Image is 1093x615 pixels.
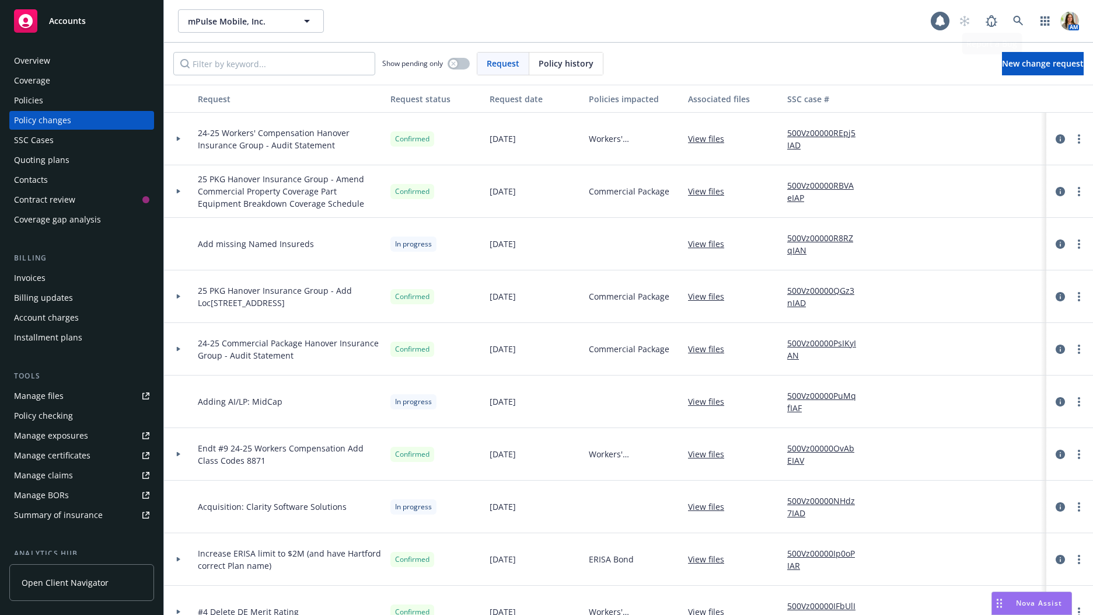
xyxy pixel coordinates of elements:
a: 500Vz00000R8RZqIAN [787,232,865,256]
div: Account charges [14,308,79,327]
div: Manage certificates [14,446,90,465]
span: ERISA Bond [589,553,634,565]
div: Request date [490,93,579,105]
span: Show pending only [382,58,443,68]
span: mPulse Mobile, Inc. [188,15,289,27]
a: Contacts [9,171,154,189]
img: photo [1060,12,1079,30]
a: 500Vz00000PuMqfIAF [787,390,865,414]
span: Increase ERISA limit to $2M (and have Hartford correct Plan name) [198,547,381,572]
div: Contract review [14,190,75,209]
div: Manage claims [14,466,73,485]
div: Invoices [14,269,46,287]
a: Policy changes [9,111,154,130]
a: 500Vz00000NHdz7IAD [787,495,865,519]
span: [DATE] [490,290,516,303]
span: 25 PKG Hanover Insurance Group - Amend Commercial Property Coverage Part Equipment Breakdown Cove... [198,173,381,210]
span: [DATE] [490,395,516,408]
span: 25 PKG Hanover Insurance Group - Add Loc[STREET_ADDRESS] [198,284,381,309]
div: Policies [14,91,43,110]
a: circleInformation [1053,132,1067,146]
button: Request date [485,85,584,113]
div: Toggle Row Expanded [164,165,193,218]
a: 500Vz00000QGz3nIAD [787,284,865,309]
a: Invoices [9,269,154,287]
a: Manage certificates [9,446,154,465]
a: circleInformation [1053,447,1067,461]
span: Confirmed [395,554,429,565]
a: Account charges [9,308,154,327]
div: Toggle Row Expanded [164,428,193,481]
div: Request status [390,93,480,105]
a: View files [688,395,734,408]
div: Policies impacted [589,93,679,105]
a: View files [688,343,734,355]
span: Commercial Package [589,290,669,303]
a: Summary of insurance [9,506,154,524]
a: circleInformation [1053,553,1067,567]
div: Toggle Row Expanded [164,218,193,270]
a: 500Vz00000PsIKyIAN [787,337,865,362]
button: Policies impacted [584,85,683,113]
a: Installment plans [9,328,154,347]
span: Commercial Package [589,343,669,355]
span: [DATE] [490,448,516,460]
a: Overview [9,51,154,70]
a: more [1072,395,1086,409]
div: Policy changes [14,111,71,130]
span: Adding AI/LP: MidCap [198,395,282,408]
a: more [1072,342,1086,356]
span: In progress [395,397,432,407]
button: SSC case # [783,85,870,113]
a: Coverage gap analysis [9,210,154,229]
a: View files [688,290,734,303]
div: Toggle Row Expanded [164,533,193,586]
a: View files [688,553,734,565]
div: Policy checking [14,406,73,425]
span: Confirmed [395,291,429,302]
input: Filter by keyword... [173,52,375,75]
span: Manage exposures [9,426,154,445]
a: SSC Cases [9,131,154,150]
span: [DATE] [490,501,516,513]
a: Manage files [9,387,154,405]
div: Toggle Row Expanded [164,323,193,376]
div: Manage exposures [14,426,88,445]
div: Coverage gap analysis [14,210,101,229]
span: 24-25 Commercial Package Hanover Insurance Group - Audit Statement [198,337,381,362]
a: 500Vz00000REpj5IAD [787,127,865,151]
span: Policy history [539,57,593,70]
div: SSC Cases [14,131,54,150]
a: New change request [1002,52,1084,75]
div: Overview [14,51,50,70]
a: 500Vz00000OvAbEIAV [787,442,865,467]
a: circleInformation [1053,342,1067,356]
span: [DATE] [490,185,516,197]
div: Billing [9,252,154,264]
a: Search [1007,9,1030,33]
span: Confirmed [395,344,429,355]
button: Request [193,85,386,113]
div: Drag to move [992,592,1007,614]
div: Associated files [688,93,778,105]
div: Toggle Row Expanded [164,270,193,323]
a: View files [688,133,734,145]
span: [DATE] [490,343,516,355]
a: View files [688,238,734,250]
button: mPulse Mobile, Inc. [178,9,324,33]
a: circleInformation [1053,290,1067,304]
div: Billing updates [14,289,73,307]
a: Billing updates [9,289,154,307]
div: Summary of insurance [14,506,103,524]
div: Tools [9,370,154,382]
a: Accounts [9,5,154,37]
span: New change request [1002,58,1084,69]
span: Workers' Compensation [589,133,679,145]
div: Toggle Row Expanded [164,113,193,165]
a: Report a Bug [980,9,1003,33]
a: circleInformation [1053,237,1067,251]
div: Coverage [14,71,50,90]
a: Manage BORs [9,486,154,505]
a: circleInformation [1053,500,1067,514]
a: 500Vz00000RBVAeIAP [787,179,865,204]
